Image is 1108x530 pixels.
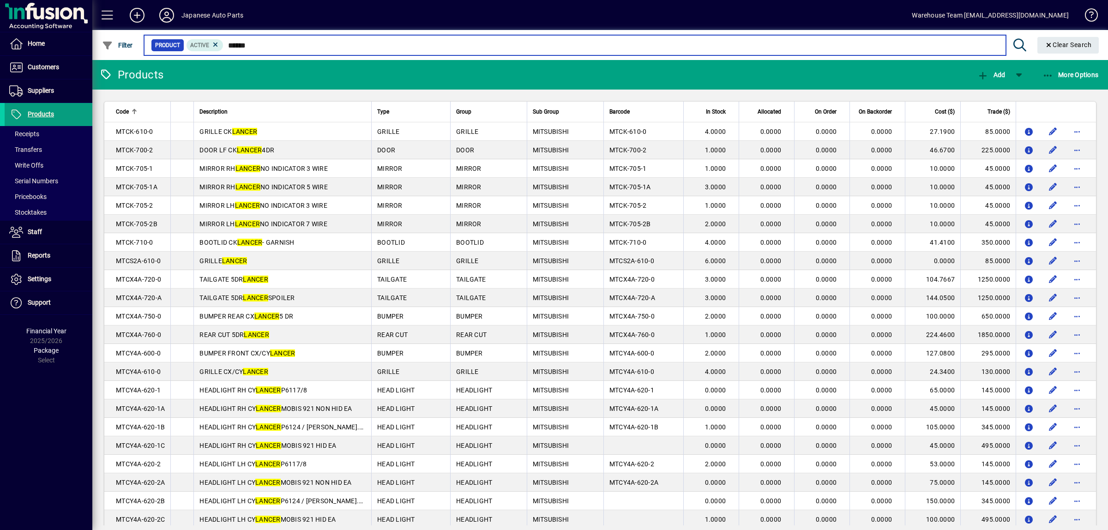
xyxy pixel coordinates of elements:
[116,313,161,320] span: MTCX4A-750-0
[256,386,281,394] em: LANCER
[28,110,54,118] span: Products
[533,128,569,135] span: MITSUBISHI
[377,239,405,246] span: BOOTLID
[5,291,92,314] a: Support
[816,313,837,320] span: 0.0000
[28,63,59,71] span: Customers
[760,128,782,135] span: 0.0000
[816,165,837,172] span: 0.0000
[187,39,223,51] mat-chip: Activation Status: Active
[5,244,92,267] a: Reports
[1070,253,1084,268] button: More options
[377,128,400,135] span: GRILLE
[116,239,153,246] span: MTCK-710-0
[533,183,569,191] span: MITSUBISHI
[960,141,1016,159] td: 225.0000
[871,165,892,172] span: 0.0000
[960,362,1016,381] td: 130.0000
[377,202,403,209] span: MIRROR
[705,349,726,357] span: 2.0000
[816,368,837,375] span: 0.0000
[760,257,782,265] span: 0.0000
[456,146,474,154] span: DOOR
[116,220,157,228] span: MTCK-705-2B
[1037,37,1099,54] button: Clear
[533,107,598,117] div: Sub Group
[9,193,47,200] span: Pricebooks
[609,294,655,301] span: MTCX4A-720-A
[816,294,837,301] span: 0.0000
[377,257,400,265] span: GRILLE
[705,165,726,172] span: 1.0000
[705,331,726,338] span: 1.0000
[28,252,50,259] span: Reports
[975,66,1007,83] button: Add
[377,368,400,375] span: GRILLE
[26,327,66,335] span: Financial Year
[816,257,837,265] span: 0.0000
[116,183,157,191] span: MTCK-705-1A
[456,349,483,357] span: BUMPER
[705,257,726,265] span: 6.0000
[377,165,403,172] span: MIRROR
[199,107,228,117] span: Description
[456,294,486,301] span: TAILGATE
[960,196,1016,215] td: 45.0000
[905,270,960,289] td: 104.7667
[9,209,47,216] span: Stocktakes
[816,220,837,228] span: 0.0000
[1046,272,1060,287] button: Edit
[456,183,482,191] span: MIRROR
[533,349,569,357] span: MITSUBISHI
[5,221,92,244] a: Staff
[960,381,1016,399] td: 145.0000
[34,347,59,354] span: Package
[235,202,260,209] em: LANCER
[5,173,92,189] a: Serial Numbers
[705,202,726,209] span: 1.0000
[960,344,1016,362] td: 295.0000
[199,349,295,357] span: BUMPER FRONT CX/CY
[1040,66,1101,83] button: More Options
[1070,457,1084,471] button: More options
[905,178,960,196] td: 10.0000
[199,202,327,209] span: MIRROR LH NO INDICATOR 3 WIRE
[1070,217,1084,231] button: More options
[9,177,58,185] span: Serial Numbers
[816,331,837,338] span: 0.0000
[199,183,328,191] span: MIRROR RH NO INDICATOR 5 WIRE
[5,157,92,173] a: Write Offs
[377,313,404,320] span: BUMPER
[533,257,569,265] span: MITSUBISHI
[152,7,181,24] button: Profile
[533,313,569,320] span: MITSUBISHI
[609,183,651,191] span: MTCK-705-1A
[5,268,92,291] a: Settings
[116,107,129,117] span: Code
[1046,457,1060,471] button: Edit
[116,257,161,265] span: MTCS2A-610-0
[116,386,161,394] span: MTCY4A-620-1
[871,294,892,301] span: 0.0000
[816,349,837,357] span: 0.0000
[5,126,92,142] a: Receipts
[1070,512,1084,527] button: More options
[905,325,960,344] td: 224.4600
[705,183,726,191] span: 3.0000
[28,40,45,47] span: Home
[377,331,408,338] span: REAR CUT
[760,349,782,357] span: 0.0000
[5,56,92,79] a: Customers
[199,294,295,301] span: TAILGATE 5DR SPOILER
[533,276,569,283] span: MITSUBISHI
[758,107,781,117] span: Allocated
[377,276,407,283] span: TAILGATE
[905,252,960,270] td: 0.0000
[871,202,892,209] span: 0.0000
[1070,235,1084,250] button: More options
[533,239,569,246] span: MITSUBISHI
[988,107,1010,117] span: Trade ($)
[1046,253,1060,268] button: Edit
[122,7,152,24] button: Add
[1046,309,1060,324] button: Edit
